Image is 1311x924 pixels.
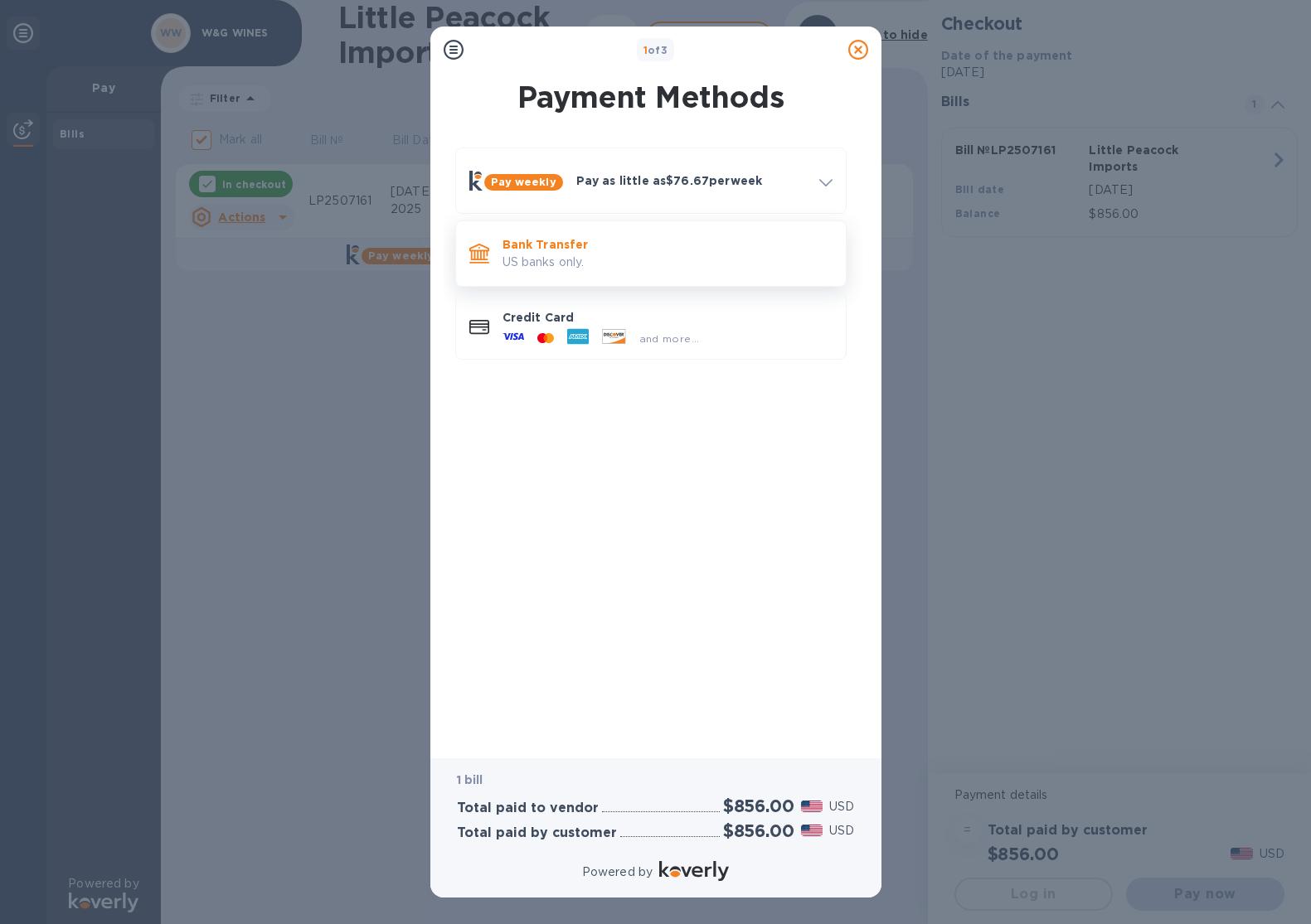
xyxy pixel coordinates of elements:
[457,825,617,841] h3: Total paid by customer
[643,44,668,56] b: of 3
[643,44,648,56] span: 1
[503,309,833,326] p: Credit Card
[503,236,833,253] p: Bank Transfer
[491,176,556,188] b: Pay weekly
[659,861,729,881] img: Logo
[582,864,653,881] p: Powered by
[801,825,823,836] img: USD
[801,801,823,812] img: USD
[576,172,806,189] p: Pay as little as $76.67 per week
[452,80,850,114] h1: Payment Methods
[723,796,794,816] h2: $856.00
[829,822,854,839] p: USD
[457,801,599,816] h3: Total paid to vendor
[503,254,833,271] p: US banks only.
[457,773,483,786] b: 1 bill
[829,798,854,815] p: USD
[723,820,794,841] h2: $856.00
[639,332,700,345] span: and more...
